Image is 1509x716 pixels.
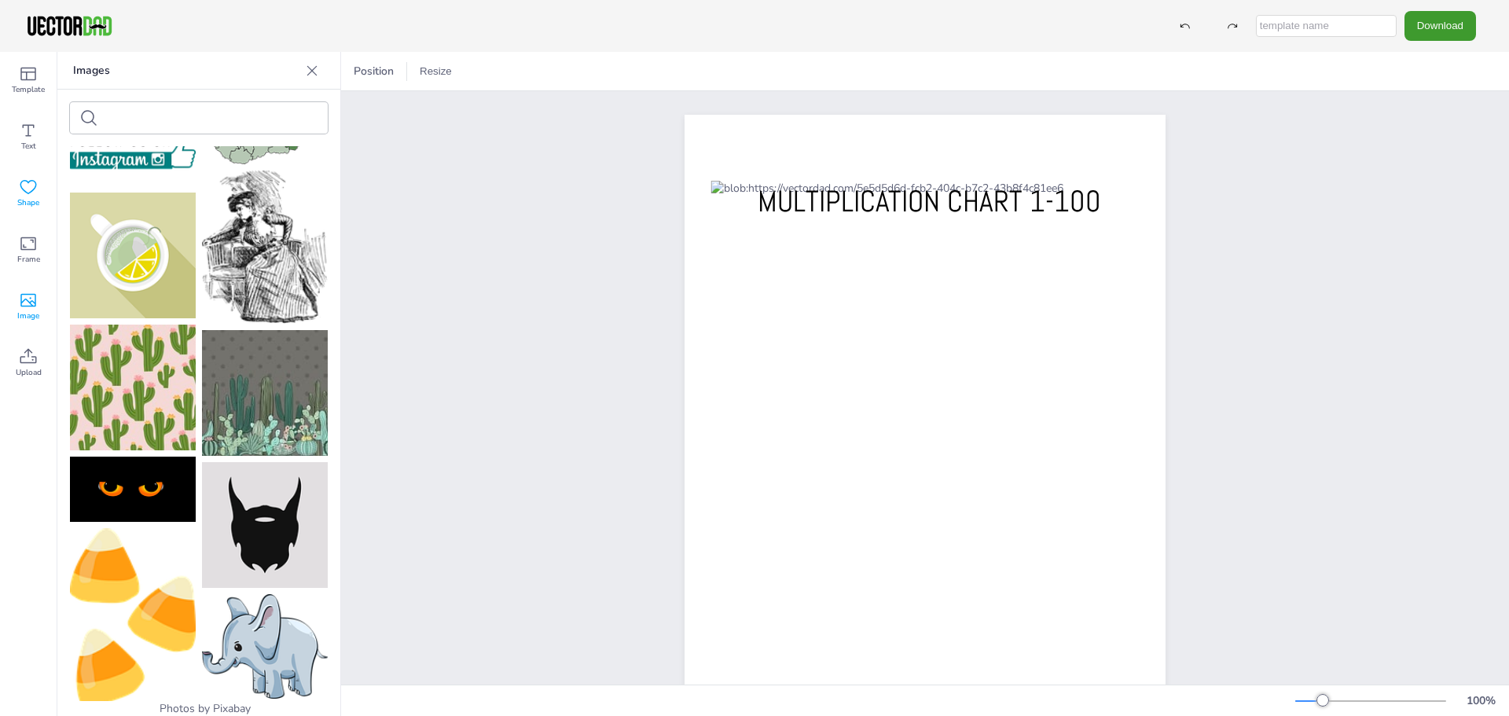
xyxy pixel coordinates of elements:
p: Images [73,52,299,90]
img: follow-826033_150.png [70,123,196,186]
span: Text [21,140,36,152]
div: Photos by [57,701,340,716]
img: cactus-5368688_150.jpg [202,330,328,456]
img: tea-8402876_150.png [70,193,196,318]
a: Pixabay [213,701,251,716]
span: Frame [17,253,40,266]
span: Template [12,83,45,96]
img: VectorDad-1.png [25,14,114,38]
div: 100 % [1462,693,1500,708]
img: sitting-lady-2665587_150.png [202,171,328,324]
span: Position [351,64,397,79]
img: eyes-285825_150.png [70,457,196,522]
span: Shape [17,196,39,209]
button: Download [1404,11,1476,40]
input: template name [1256,15,1397,37]
img: beard-2821057_150.png [202,462,328,588]
img: candy-corn-icon-8952517_150.png [70,528,196,706]
span: Image [17,310,39,322]
span: Upload [16,366,42,379]
button: Resize [413,59,458,84]
span: MULTIPLICATION CHART 1-100 [758,182,1101,220]
img: cactus-8251095_150.jpg [70,325,196,450]
img: baby-elephant-3526681_150.png [202,594,328,698]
